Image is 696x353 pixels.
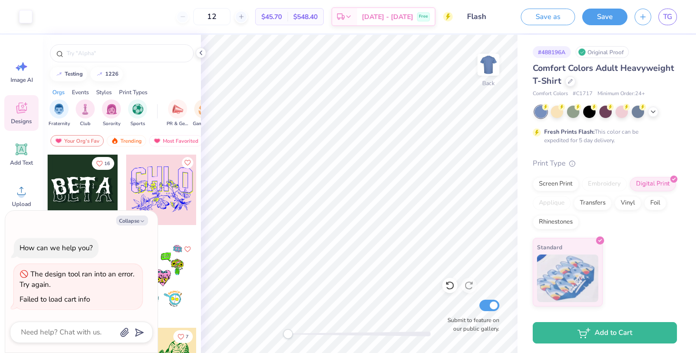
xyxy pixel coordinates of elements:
[10,76,33,84] span: Image AI
[533,215,579,229] div: Rhinestones
[574,196,612,210] div: Transfers
[11,118,32,125] span: Designs
[80,104,90,115] img: Club Image
[76,99,95,127] button: filter button
[76,99,95,127] div: filter for Club
[49,99,70,127] button: filter button
[54,104,64,115] img: Fraternity Image
[66,49,188,58] input: Try "Alpha"
[615,196,641,210] div: Vinyl
[65,71,83,77] div: testing
[172,104,183,115] img: PR & General Image
[544,127,661,145] div: This color can be expedited for 5 day delivery.
[521,9,575,25] button: Save as
[104,161,110,166] span: 16
[132,104,143,115] img: Sports Image
[116,216,148,226] button: Collapse
[128,99,147,127] div: filter for Sports
[533,322,677,343] button: Add to Cart
[55,137,62,144] img: most_fav.gif
[50,135,104,147] div: Your Org's Fav
[582,9,627,25] button: Save
[105,71,119,77] div: 1226
[193,99,215,127] button: filter button
[49,99,70,127] div: filter for Fraternity
[630,177,676,191] div: Digital Print
[173,330,193,343] button: Like
[261,12,282,22] span: $45.70
[20,294,90,304] div: Failed to load cart info
[362,12,413,22] span: [DATE] - [DATE]
[199,104,209,115] img: Game Day Image
[442,316,499,333] label: Submit to feature on our public gallery.
[663,11,672,22] span: TG
[12,200,31,208] span: Upload
[582,177,627,191] div: Embroidery
[293,12,318,22] span: $548.40
[482,79,495,88] div: Back
[644,196,666,210] div: Foil
[537,255,598,302] img: Standard
[130,120,145,127] span: Sports
[182,157,193,168] button: Like
[96,88,112,97] div: Styles
[20,269,134,290] div: The design tool ran into an error. Try again.
[533,158,677,169] div: Print Type
[107,135,146,147] div: Trending
[49,120,70,127] span: Fraternity
[72,88,89,97] div: Events
[128,99,147,127] button: filter button
[50,67,87,81] button: testing
[106,104,117,115] img: Sorority Image
[103,120,120,127] span: Sorority
[55,71,63,77] img: trend_line.gif
[167,120,189,127] span: PR & General
[193,99,215,127] div: filter for Game Day
[533,62,674,87] span: Comfort Colors Adult Heavyweight T-Shirt
[96,71,103,77] img: trend_line.gif
[167,99,189,127] button: filter button
[597,90,645,98] span: Minimum Order: 24 +
[167,99,189,127] div: filter for PR & General
[102,99,121,127] button: filter button
[149,135,203,147] div: Most Favorited
[537,242,562,252] span: Standard
[92,157,114,170] button: Like
[52,88,65,97] div: Orgs
[419,13,428,20] span: Free
[10,159,33,167] span: Add Text
[182,244,193,255] button: Like
[460,7,507,26] input: Untitled Design
[533,177,579,191] div: Screen Print
[153,137,161,144] img: most_fav.gif
[90,67,123,81] button: 1226
[479,55,498,74] img: Back
[533,46,571,58] div: # 488196A
[111,137,119,144] img: trending.gif
[576,46,629,58] div: Original Proof
[102,99,121,127] div: filter for Sorority
[186,334,189,339] span: 7
[283,329,293,339] div: Accessibility label
[533,196,571,210] div: Applique
[658,9,677,25] a: TG
[193,120,215,127] span: Game Day
[80,120,90,127] span: Club
[119,88,148,97] div: Print Types
[20,243,93,253] div: How can we help you?
[573,90,593,98] span: # C1717
[544,128,595,136] strong: Fresh Prints Flash:
[533,90,568,98] span: Comfort Colors
[193,8,230,25] input: – –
